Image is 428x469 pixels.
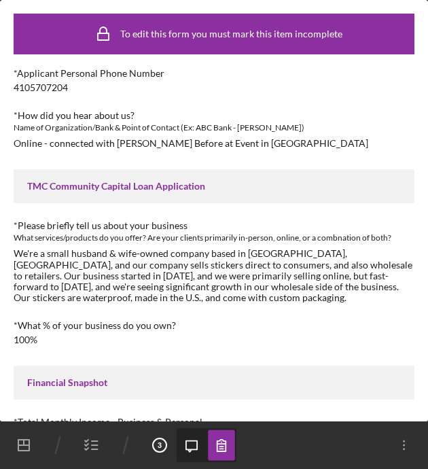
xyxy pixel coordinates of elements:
[14,121,414,135] div: Name of Organization/Bank & Point of Contact (Ex: ABC Bank - [PERSON_NAME])
[14,138,368,149] div: Online - connected with [PERSON_NAME] Before at Event in [GEOGRAPHIC_DATA]
[14,417,414,428] div: *Total Monthly Income - Business & Personal
[27,181,401,192] div: TMC Community Capital Loan Application
[14,68,414,79] div: *Applicant Personal Phone Number
[27,377,401,388] div: Financial Snapshot
[158,441,162,449] tspan: 3
[14,82,68,93] div: 4105707204
[14,231,414,245] div: What services/products do you offer? Are your clients primarily in-person, online, or a combnatio...
[14,110,414,121] div: *How did you hear about us?
[14,248,414,302] div: We're a small husband & wife-owned company based in [GEOGRAPHIC_DATA], [GEOGRAPHIC_DATA], and our...
[14,220,414,231] div: *Please briefly tell us about your business
[120,29,342,39] div: To edit this form you must mark this item incomplete
[14,334,37,345] div: 100%
[14,320,414,331] div: *What % of your business do you own?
